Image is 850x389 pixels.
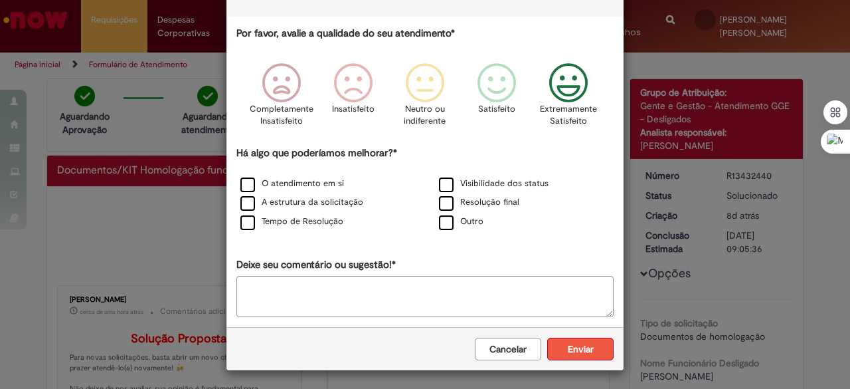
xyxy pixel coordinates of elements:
[319,53,387,144] div: Insatisfeito
[240,178,344,190] label: O atendimento em si
[547,338,614,360] button: Enviar
[401,103,449,128] p: Neutro ou indiferente
[475,338,541,360] button: Cancelar
[391,53,459,144] div: Neutro ou indiferente
[478,103,515,116] p: Satisfeito
[247,53,315,144] div: Completamente Insatisfeito
[250,103,313,128] p: Completamente Insatisfeito
[540,103,597,128] p: Extremamente Satisfeito
[236,146,614,232] div: Há algo que poderíamos melhorar?*
[332,103,375,116] p: Insatisfeito
[535,53,602,144] div: Extremamente Satisfeito
[236,258,396,272] label: Deixe seu comentário ou sugestão!*
[240,196,363,209] label: A estrutura da solicitação
[439,178,549,190] label: Visibilidade dos status
[463,53,531,144] div: Satisfeito
[439,196,519,209] label: Resolução final
[240,215,343,228] label: Tempo de Resolução
[439,215,483,228] label: Outro
[236,27,455,41] label: Por favor, avalie a qualidade do seu atendimento*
